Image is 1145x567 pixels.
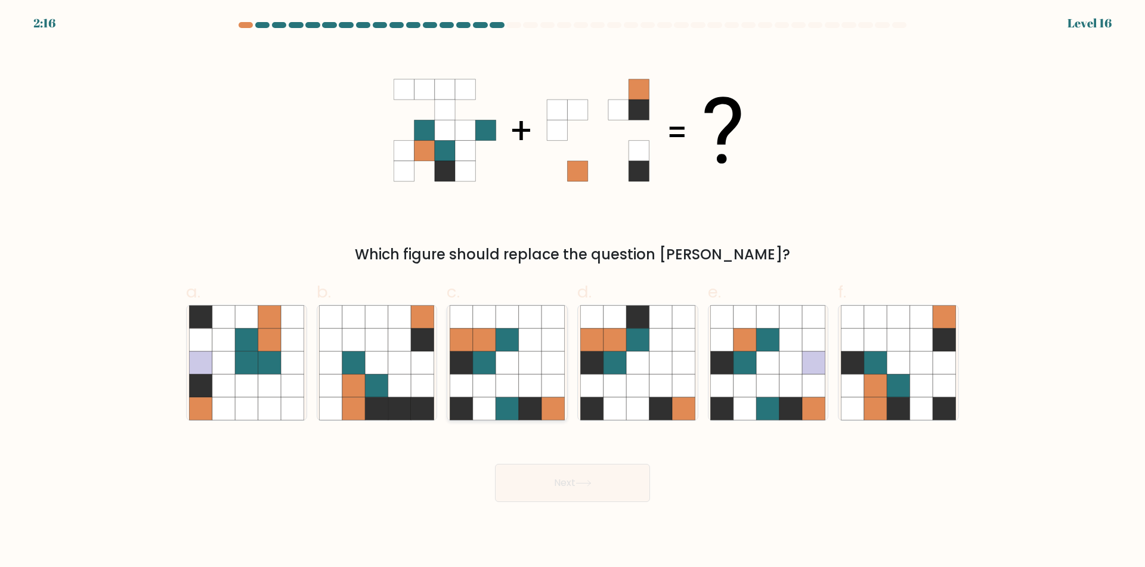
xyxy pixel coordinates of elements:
span: e. [708,280,721,303]
button: Next [495,464,650,502]
span: b. [317,280,331,303]
span: f. [838,280,846,303]
div: Level 16 [1067,14,1112,32]
div: 2:16 [33,14,55,32]
div: Which figure should replace the question [PERSON_NAME]? [193,244,952,265]
span: c. [447,280,460,303]
span: d. [577,280,592,303]
span: a. [186,280,200,303]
